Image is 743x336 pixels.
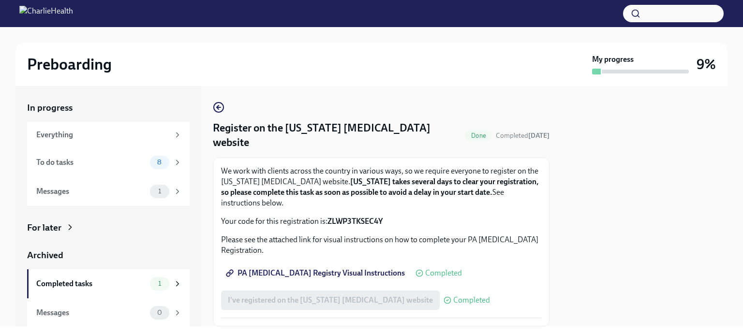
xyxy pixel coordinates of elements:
div: Completed tasks [36,278,146,289]
a: Completed tasks1 [27,269,190,298]
span: Completed [496,131,550,140]
a: Messages0 [27,298,190,327]
strong: [DATE] [528,131,550,140]
strong: [US_STATE] takes several days to clear your registration, so please complete this task as soon as... [221,177,538,197]
p: We work with clients across the country in various ways, so we require everyone to register on th... [221,166,541,208]
span: 8 [151,159,167,166]
div: To do tasks [36,157,146,168]
span: Completed [453,296,490,304]
a: Everything [27,122,190,148]
strong: My progress [592,54,634,65]
div: For later [27,221,61,234]
div: Messages [36,186,146,197]
div: Messages [36,307,146,318]
span: Done [465,132,492,139]
p: Your code for this registration is: [221,216,541,227]
a: To do tasks8 [27,148,190,177]
a: PA [MEDICAL_DATA] Registry Visual Instructions [221,263,412,283]
div: Everything [36,130,169,140]
span: Completed [425,269,462,277]
img: CharlieHealth [19,6,73,21]
a: Messages1 [27,177,190,206]
h4: Register on the [US_STATE] [MEDICAL_DATA] website [213,121,461,150]
p: Please see the attached link for visual instructions on how to complete your PA [MEDICAL_DATA] Re... [221,234,541,256]
span: PA [MEDICAL_DATA] Registry Visual Instructions [228,268,405,278]
a: For later [27,221,190,234]
span: 1 [152,280,167,287]
h2: Preboarding [27,55,112,74]
span: 1 [152,188,167,195]
a: In progress [27,102,190,114]
strong: ZLWP3TKSEC4Y [327,217,383,226]
span: 0 [151,309,168,316]
span: September 30th, 2025 11:20 [496,131,550,140]
a: Archived [27,249,190,262]
h3: 9% [697,56,716,73]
